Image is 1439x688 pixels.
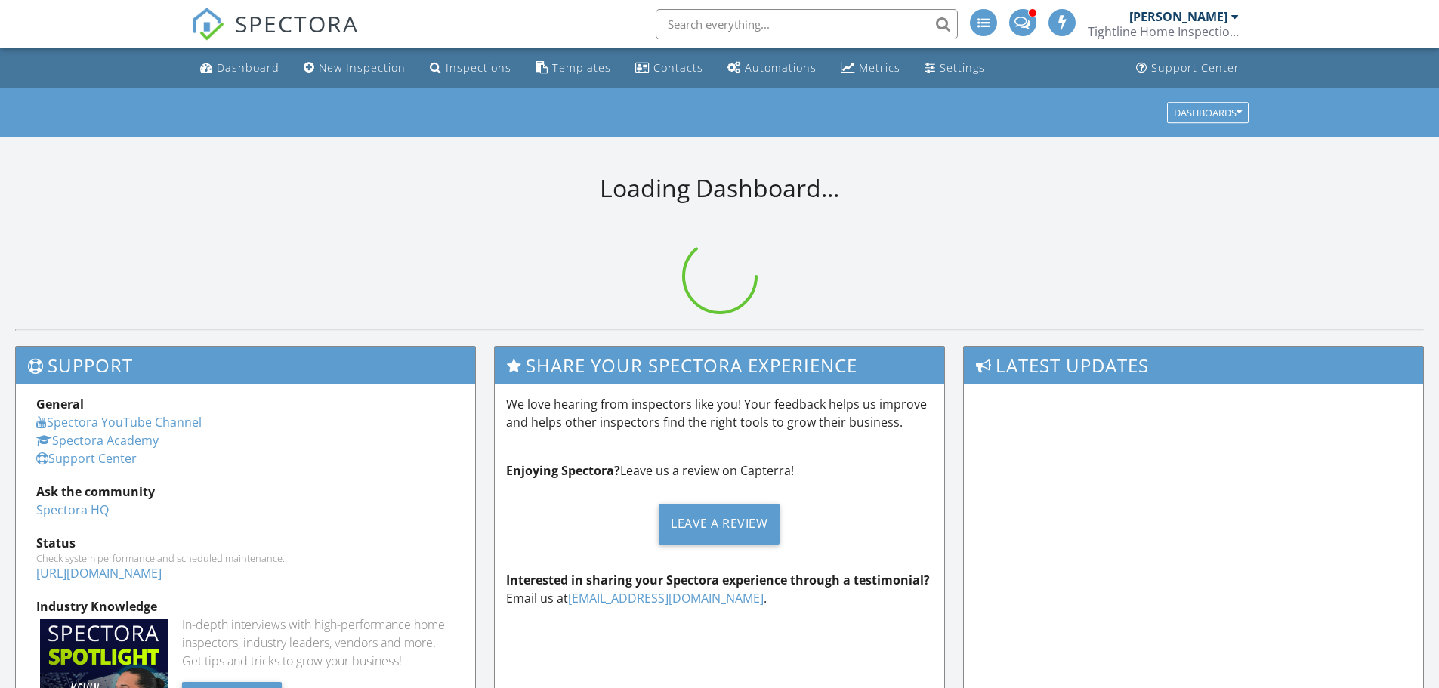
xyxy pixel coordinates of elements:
div: Leave a Review [659,504,780,545]
p: Leave us a review on Capterra! [506,461,934,480]
a: Settings [919,54,991,82]
h3: Support [16,347,475,384]
div: Dashboards [1174,107,1242,118]
h3: Latest Updates [964,347,1423,384]
span: SPECTORA [235,8,359,39]
a: Contacts [629,54,709,82]
a: Spectora YouTube Channel [36,414,202,430]
div: Metrics [859,60,900,75]
div: Tightline Home Inspections [1088,24,1239,39]
input: Search everything... [656,9,958,39]
div: Templates [552,60,611,75]
div: Check system performance and scheduled maintenance. [36,552,455,564]
img: The Best Home Inspection Software - Spectora [191,8,224,41]
div: Settings [940,60,985,75]
a: Automations (Advanced) [721,54,823,82]
div: [PERSON_NAME] [1129,9,1227,24]
a: Spectora Academy [36,432,159,449]
a: Leave a Review [506,492,934,556]
div: Support Center [1151,60,1240,75]
div: Dashboard [217,60,279,75]
a: Spectora HQ [36,501,109,518]
div: Inspections [446,60,511,75]
a: Metrics [835,54,906,82]
div: New Inspection [319,60,406,75]
h3: Share Your Spectora Experience [495,347,945,384]
a: Support Center [1130,54,1246,82]
a: Support Center [36,450,137,467]
strong: General [36,396,84,412]
a: [EMAIL_ADDRESS][DOMAIN_NAME] [568,590,764,606]
strong: Enjoying Spectora? [506,462,620,479]
div: Status [36,534,455,552]
div: Automations [745,60,817,75]
div: In-depth interviews with high-performance home inspectors, industry leaders, vendors and more. Ge... [182,615,455,670]
a: Dashboard [194,54,286,82]
button: Dashboards [1167,102,1249,123]
a: SPECTORA [191,20,359,52]
p: We love hearing from inspectors like you! Your feedback helps us improve and helps other inspecto... [506,395,934,431]
div: Ask the community [36,483,455,501]
p: Email us at . [506,571,934,607]
a: [URL][DOMAIN_NAME] [36,565,162,582]
a: Inspections [424,54,517,82]
a: New Inspection [298,54,412,82]
div: Industry Knowledge [36,597,455,615]
div: Contacts [653,60,703,75]
strong: Interested in sharing your Spectora experience through a testimonial? [506,572,930,588]
a: Templates [530,54,617,82]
